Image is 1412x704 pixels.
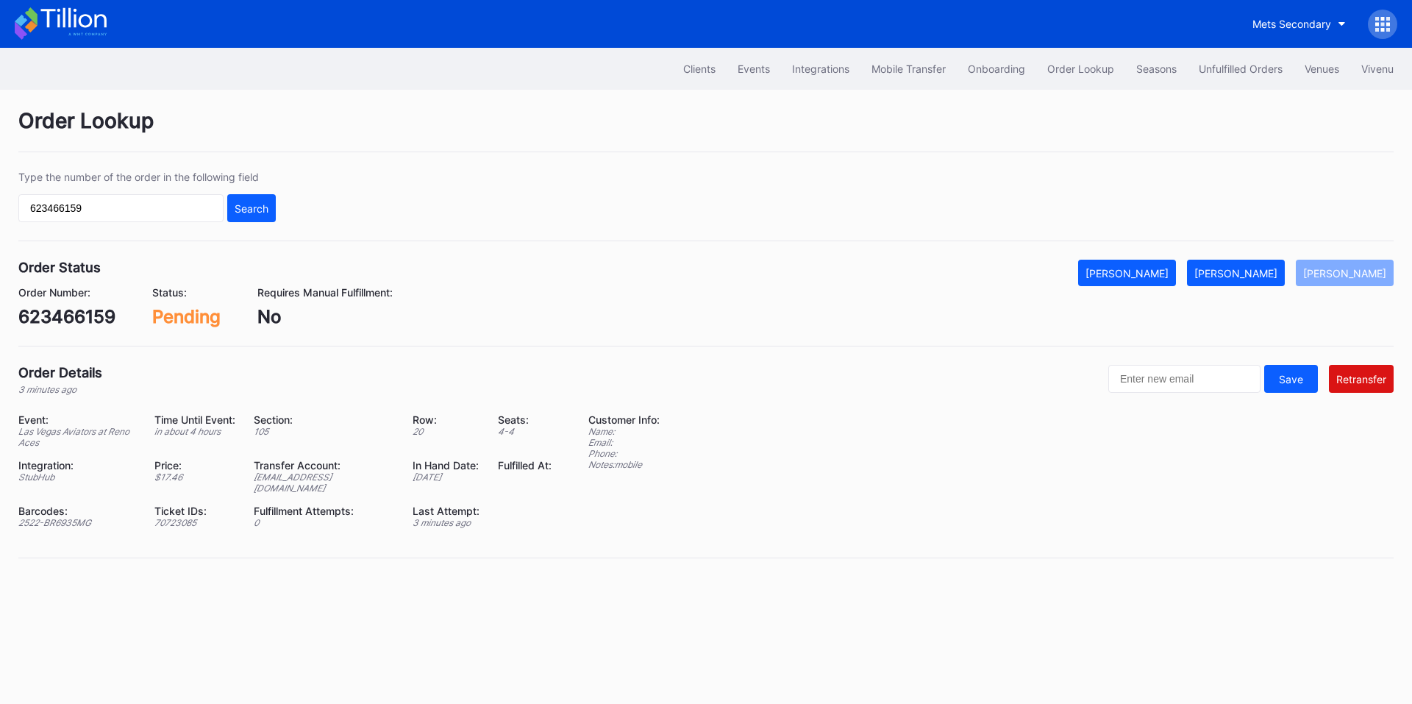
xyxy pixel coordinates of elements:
button: Clients [672,55,727,82]
input: GT59662 [18,194,224,222]
div: 623466159 [18,306,115,327]
button: [PERSON_NAME] [1296,260,1394,286]
div: Integration: [18,459,136,472]
div: Time Until Event: [154,413,235,426]
div: [PERSON_NAME] [1194,267,1277,280]
button: [PERSON_NAME] [1187,260,1285,286]
div: $ 17.46 [154,472,235,483]
div: Status: [152,286,221,299]
div: Phone: [588,448,660,459]
div: Retransfer [1336,373,1386,385]
div: [PERSON_NAME] [1085,267,1169,280]
div: Requires Manual Fulfillment: [257,286,393,299]
div: 3 minutes ago [18,384,102,395]
div: In Hand Date: [413,459,479,472]
div: Section: [254,413,394,426]
div: No [257,306,393,327]
button: Seasons [1125,55,1188,82]
div: Search [235,202,268,215]
div: 3 minutes ago [413,517,479,528]
div: Seats: [498,413,552,426]
div: Onboarding [968,63,1025,75]
div: Venues [1305,63,1339,75]
div: Order Number: [18,286,115,299]
div: Las Vegas Aviators at Reno Aces [18,426,136,448]
div: Pending [152,306,221,327]
div: 2522-BR6935MG [18,517,136,528]
div: Save [1279,373,1303,385]
div: in about 4 hours [154,426,235,437]
div: Type the number of the order in the following field [18,171,276,183]
div: Name: [588,426,660,437]
button: Mets Secondary [1241,10,1357,38]
div: Customer Info: [588,413,660,426]
div: Events [738,63,770,75]
button: Order Lookup [1036,55,1125,82]
div: Clients [683,63,716,75]
div: Vivenu [1361,63,1394,75]
button: Vivenu [1350,55,1405,82]
div: Transfer Account: [254,459,394,472]
div: 70723085 [154,517,235,528]
div: StubHub [18,472,136,483]
button: Search [227,194,276,222]
div: Order Details [18,365,102,380]
div: 105 [254,426,394,437]
button: Events [727,55,781,82]
div: Integrations [792,63,849,75]
div: Notes: mobile [588,459,660,470]
div: Seasons [1136,63,1177,75]
button: Integrations [781,55,860,82]
div: Unfulfilled Orders [1199,63,1283,75]
div: Price: [154,459,235,472]
div: Order Lookup [1047,63,1114,75]
div: Fulfillment Attempts: [254,505,394,517]
div: Row: [413,413,479,426]
button: Unfulfilled Orders [1188,55,1294,82]
div: 20 [413,426,479,437]
button: [PERSON_NAME] [1078,260,1176,286]
button: Venues [1294,55,1350,82]
button: Onboarding [957,55,1036,82]
div: Barcodes: [18,505,136,517]
div: [DATE] [413,472,479,483]
div: Email: [588,437,660,448]
div: 4 - 4 [498,426,552,437]
button: Retransfer [1329,365,1394,393]
div: Order Lookup [18,108,1394,152]
div: Mobile Transfer [871,63,946,75]
div: Last Attempt: [413,505,479,517]
div: Order Status [18,260,101,275]
button: Save [1264,365,1318,393]
div: Ticket IDs: [154,505,235,517]
div: Mets Secondary [1252,18,1331,30]
div: 0 [254,517,394,528]
div: [EMAIL_ADDRESS][DOMAIN_NAME] [254,472,394,494]
div: Event: [18,413,136,426]
div: Fulfilled At: [498,459,552,472]
button: Mobile Transfer [860,55,957,82]
div: [PERSON_NAME] [1303,267,1386,280]
input: Enter new email [1108,365,1261,393]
